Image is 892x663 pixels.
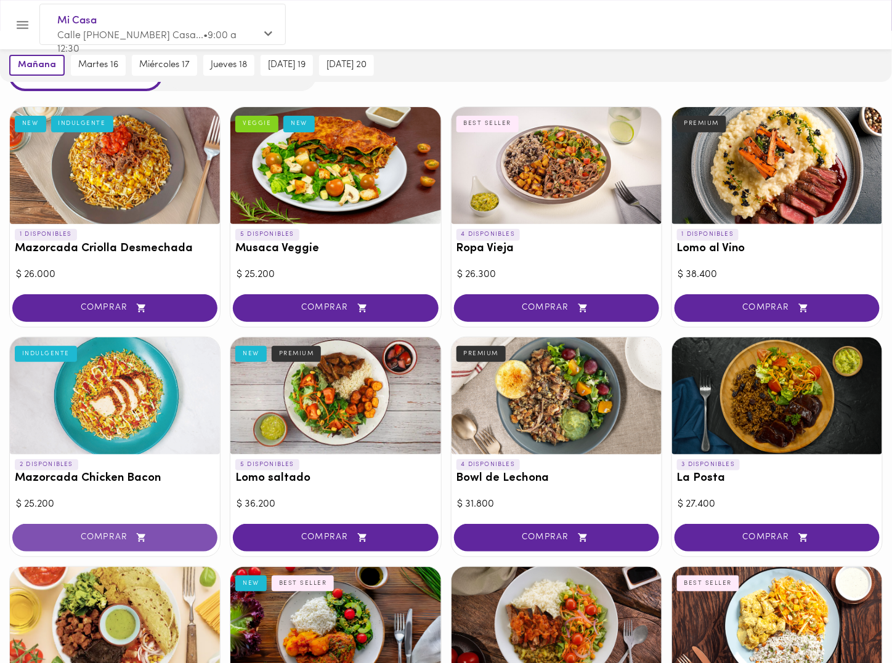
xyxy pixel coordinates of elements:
h3: Lomo al Vino [677,243,877,255]
h3: Musaca Veggie [235,243,436,255]
p: 4 DISPONIBLES [456,229,521,240]
div: NEW [15,116,46,132]
button: Menu [7,10,38,40]
div: NEW [283,116,315,132]
div: BEST SELLER [677,576,740,592]
button: COMPRAR [233,294,438,322]
div: Ropa Vieja [452,107,662,224]
div: NEW [235,576,267,592]
span: COMPRAR [248,303,423,313]
div: NEW [235,346,267,362]
button: COMPRAR [12,524,217,552]
button: mañana [9,55,65,76]
button: [DATE] 20 [319,55,374,76]
div: Bowl de Lechona [452,337,662,454]
p: 5 DISPONIBLES [235,459,299,470]
p: 3 DISPONIBLES [677,459,740,470]
span: mañana [18,60,56,71]
span: COMPRAR [469,303,644,313]
button: COMPRAR [454,294,659,322]
div: Mazorcada Chicken Bacon [10,337,220,454]
button: COMPRAR [233,524,438,552]
div: PREMIUM [677,116,727,132]
h3: Mazorcada Criolla Desmechada [15,243,215,255]
div: Musaca Veggie [230,107,440,224]
p: 1 DISPONIBLES [677,229,739,240]
div: La Posta [672,337,882,454]
p: 2 DISPONIBLES [15,459,78,470]
div: $ 27.400 [678,497,876,512]
h3: Mazorcada Chicken Bacon [15,472,215,485]
div: $ 36.200 [237,497,434,512]
div: $ 38.400 [678,268,876,282]
div: PREMIUM [456,346,506,362]
div: Lomo saltado [230,337,440,454]
div: $ 25.200 [16,497,214,512]
button: COMPRAR [675,294,880,322]
div: INDULGENTE [51,116,113,132]
span: Calle [PHONE_NUMBER] Casa... • 9:00 a 12:30 [57,31,237,55]
p: 5 DISPONIBLES [235,229,299,240]
span: COMPRAR [248,532,423,543]
span: COMPRAR [690,303,864,313]
div: $ 26.000 [16,268,214,282]
button: [DATE] 19 [261,55,313,76]
span: [DATE] 19 [268,60,306,71]
button: COMPRAR [675,524,880,552]
div: BEST SELLER [456,116,519,132]
div: $ 26.300 [458,268,655,282]
div: VEGGIE [235,116,278,132]
div: Lomo al Vino [672,107,882,224]
p: 4 DISPONIBLES [456,459,521,470]
span: COMPRAR [28,532,202,543]
button: COMPRAR [12,294,217,322]
p: 1 DISPONIBLES [15,229,77,240]
h3: La Posta [677,472,877,485]
button: COMPRAR [454,524,659,552]
span: [DATE] 20 [326,60,367,71]
h3: Bowl de Lechona [456,472,657,485]
span: COMPRAR [690,532,864,543]
h3: Ropa Vieja [456,243,657,255]
div: $ 25.200 [237,268,434,282]
div: BEST SELLER [272,576,334,592]
div: PREMIUM [272,346,322,362]
span: COMPRAR [28,303,202,313]
div: Mazorcada Criolla Desmechada [10,107,220,224]
iframe: Messagebird Livechat Widget [821,592,880,651]
span: Mi Casa [57,13,256,29]
span: COMPRAR [469,532,644,543]
div: $ 31.800 [458,497,655,512]
h3: Lomo saltado [235,472,436,485]
div: INDULGENTE [15,346,77,362]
